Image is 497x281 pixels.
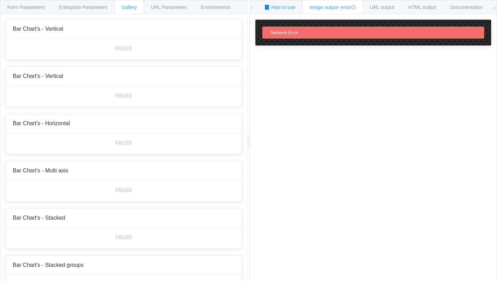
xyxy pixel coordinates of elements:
div: FAILED [115,93,132,98]
span: Environments [201,4,231,10]
span: Bar Chart's - Stacked groups [13,262,84,268]
div: FAILED [115,46,132,51]
span: 📘 How to use [264,4,295,10]
div: FAILED [115,234,132,240]
span: - error [338,4,356,10]
span: Bar Chart's - Vertical [13,26,63,32]
span: Enterprise Parameters [59,4,107,10]
span: Documentation [450,4,483,10]
span: Gallery [121,4,137,10]
div: FAILED [115,187,132,193]
span: Form Parameters [7,4,45,10]
span: URL Parameters [151,4,187,10]
span: HTML output [408,4,436,10]
span: Bar Chart's - Vertical [13,73,63,79]
span: Bar Chart's - Stacked [13,215,65,221]
span: Image output [310,4,356,10]
span: Bar Chart's - Horizontal [13,120,70,126]
span: URL output [370,4,394,10]
span: Bar Chart's - Multi axis [13,168,68,173]
span: Network Error [271,30,298,35]
div: FAILED [115,140,132,145]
